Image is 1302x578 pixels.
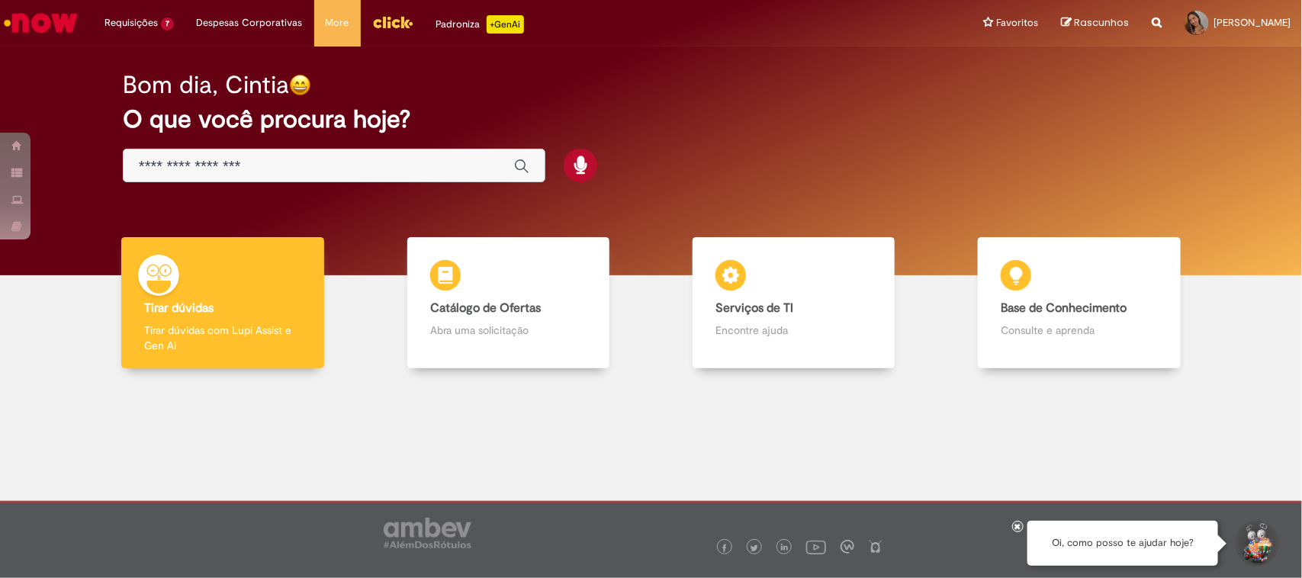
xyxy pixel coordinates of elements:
a: Serviços de TI Encontre ajuda [651,237,937,369]
h2: O que você procura hoje? [123,106,1179,133]
b: Base de Conhecimento [1001,300,1127,316]
img: logo_footer_ambev_rotulo_gray.png [384,518,471,548]
span: Rascunhos [1074,15,1129,30]
a: Catálogo de Ofertas Abra uma solicitação [365,237,651,369]
p: Tirar dúvidas com Lupi Assist e Gen Ai [144,323,301,353]
a: Base de Conhecimento Consulte e aprenda [937,237,1222,369]
img: logo_footer_facebook.png [721,544,728,552]
img: logo_footer_youtube.png [806,537,826,557]
span: More [326,15,349,31]
p: Consulte e aprenda [1001,323,1157,338]
img: logo_footer_twitter.png [751,544,758,552]
b: Serviços de TI [715,300,793,316]
b: Tirar dúvidas [144,300,214,316]
a: Rascunhos [1061,16,1129,31]
img: ServiceNow [2,8,80,38]
b: Catálogo de Ofertas [430,300,541,316]
button: Iniciar Conversa de Suporte [1233,521,1279,567]
p: Encontre ajuda [715,323,872,338]
span: Requisições [104,15,158,31]
img: logo_footer_workplace.png [841,540,854,554]
img: logo_footer_naosei.png [869,540,882,554]
div: Padroniza [436,15,524,34]
img: happy-face.png [289,74,311,96]
span: [PERSON_NAME] [1214,16,1291,29]
img: logo_footer_linkedin.png [781,544,789,553]
p: +GenAi [487,15,524,34]
span: Despesas Corporativas [197,15,303,31]
a: Tirar dúvidas Tirar dúvidas com Lupi Assist e Gen Ai [80,237,365,369]
img: click_logo_yellow_360x200.png [372,11,413,34]
h2: Bom dia, Cintia [123,72,289,98]
span: Favoritos [996,15,1038,31]
div: Oi, como posso te ajudar hoje? [1027,521,1218,566]
p: Abra uma solicitação [430,323,587,338]
span: 7 [161,18,174,31]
